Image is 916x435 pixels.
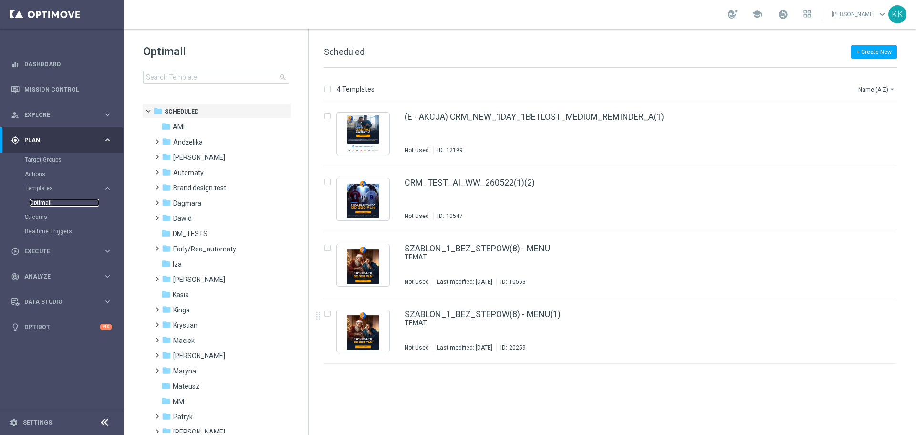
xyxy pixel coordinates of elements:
div: Mission Control [11,77,112,102]
button: Name (A-Z)arrow_drop_down [857,83,897,95]
img: 20259.jpeg [339,312,387,350]
div: Explore [11,111,103,119]
i: folder [162,351,171,360]
div: KK [888,5,906,23]
i: folder [162,167,171,177]
button: play_circle_outline Execute keyboard_arrow_right [10,248,113,255]
span: Templates [25,186,94,191]
i: settings [10,418,18,427]
div: ID: [433,146,463,154]
div: Execute [11,247,103,256]
div: ID: [496,344,526,352]
span: search [279,73,287,81]
a: TEMAT [405,319,834,328]
span: Early/Rea_automaty [173,245,236,253]
div: Press SPACE to select this row. [314,298,914,364]
span: Maryna [173,367,196,375]
i: keyboard_arrow_right [103,135,112,145]
div: Templates [25,186,103,191]
span: Analyze [24,274,103,280]
i: keyboard_arrow_right [103,110,112,119]
div: Target Groups [25,153,123,167]
i: person_search [11,111,20,119]
span: Dagmara [173,199,201,207]
span: Plan [24,137,103,143]
span: Iza [173,260,182,269]
i: folder [161,228,171,238]
div: person_search Explore keyboard_arrow_right [10,111,113,119]
div: Not Used [405,278,429,286]
span: Mateusz [173,382,199,391]
i: folder [162,412,171,421]
button: Templates keyboard_arrow_right [25,185,113,192]
div: Dashboard [11,52,112,77]
i: folder [161,259,171,269]
i: equalizer [11,60,20,69]
i: folder [162,152,171,162]
span: Scheduled [324,47,364,57]
div: Not Used [405,212,429,220]
span: Krystian [173,321,198,330]
a: CRM_TEST_AI_WW_260522(1)(2) [405,178,535,187]
i: arrow_drop_down [888,85,896,93]
a: (E - AKCJA) CRM_NEW_1DAY_1BETLOST_MEDIUM_REMINDER_A(1) [405,113,664,121]
p: 4 Templates [337,85,375,93]
div: Plan [11,136,103,145]
span: DM_TESTS [173,229,208,238]
div: Last modified: [DATE] [433,278,496,286]
input: Search Template [143,71,289,84]
div: lightbulb Optibot +10 [10,323,113,331]
div: Optimail [30,196,123,210]
div: 10547 [446,212,463,220]
i: keyboard_arrow_right [103,272,112,281]
i: folder [162,335,171,345]
a: SZABLON_1_BEZ_STEPOW(8) - MENU [405,244,550,253]
i: keyboard_arrow_right [103,184,112,193]
i: folder [161,290,171,299]
div: Press SPACE to select this row. [314,166,914,232]
i: folder [161,396,171,406]
i: folder [162,183,171,192]
img: 12199.jpeg [339,115,387,152]
a: Optibot [24,314,100,340]
div: ID: [496,278,526,286]
div: Analyze [11,272,103,281]
span: school [752,9,762,20]
span: Patryk [173,413,193,421]
button: equalizer Dashboard [10,61,113,68]
span: Automaty [173,168,204,177]
div: Realtime Triggers [25,224,123,238]
div: 20259 [509,344,526,352]
div: Press SPACE to select this row. [314,232,914,298]
button: track_changes Analyze keyboard_arrow_right [10,273,113,280]
i: lightbulb [11,323,20,331]
span: Dawid [173,214,192,223]
div: 10563 [509,278,526,286]
span: AML [173,123,187,131]
i: folder [162,305,171,314]
span: Kinga [173,306,190,314]
i: folder [162,244,171,253]
span: keyboard_arrow_down [877,9,887,20]
span: Data Studio [24,299,103,305]
div: +10 [100,324,112,330]
a: [PERSON_NAME]keyboard_arrow_down [831,7,888,21]
span: Maciek [173,336,195,345]
a: Settings [23,420,52,425]
div: TEMAT [405,253,856,262]
div: Mission Control [10,86,113,93]
i: folder [153,106,163,116]
button: gps_fixed Plan keyboard_arrow_right [10,136,113,144]
i: folder [162,274,171,284]
i: folder [162,198,171,207]
i: folder [161,381,171,391]
i: track_changes [11,272,20,281]
span: Brand design test [173,184,226,192]
i: play_circle_outline [11,247,20,256]
i: folder [162,366,171,375]
div: Templates [25,181,123,210]
a: TEMAT [405,253,834,262]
